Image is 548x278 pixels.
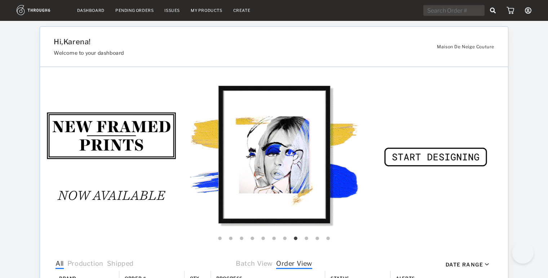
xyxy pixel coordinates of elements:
[446,261,483,268] div: Date Range
[227,235,234,242] button: 2
[314,235,321,242] button: 10
[423,5,485,16] input: Search Order #
[236,260,273,269] span: Batch View
[191,8,222,13] a: My Products
[260,235,267,242] button: 5
[17,5,66,15] img: logo.1c10ca64.svg
[437,44,494,49] span: Maison De Neige Couture
[40,67,508,247] img: f708b3c3-a355-4868-8fd2-fec99067431a.gif
[115,8,154,13] a: Pending Orders
[216,235,224,242] button: 1
[303,235,310,242] button: 9
[512,242,534,264] iframe: Toggle Customer Support
[238,235,245,242] button: 3
[281,235,288,242] button: 7
[276,260,312,269] span: Order View
[56,260,64,269] span: All
[324,235,332,242] button: 11
[233,8,251,13] a: Create
[67,260,103,269] span: Production
[249,235,256,242] button: 4
[485,263,489,266] img: icon_caret_down_black.69fb8af9.svg
[54,50,420,56] h3: Welcome to your dashboard
[292,235,299,242] button: 8
[507,7,514,14] img: icon_cart.dab5cea1.svg
[164,8,180,13] a: Issues
[270,235,278,242] button: 6
[77,8,105,13] a: Dashboard
[54,37,420,46] h1: Hi, Karena !
[107,260,134,269] span: Shipped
